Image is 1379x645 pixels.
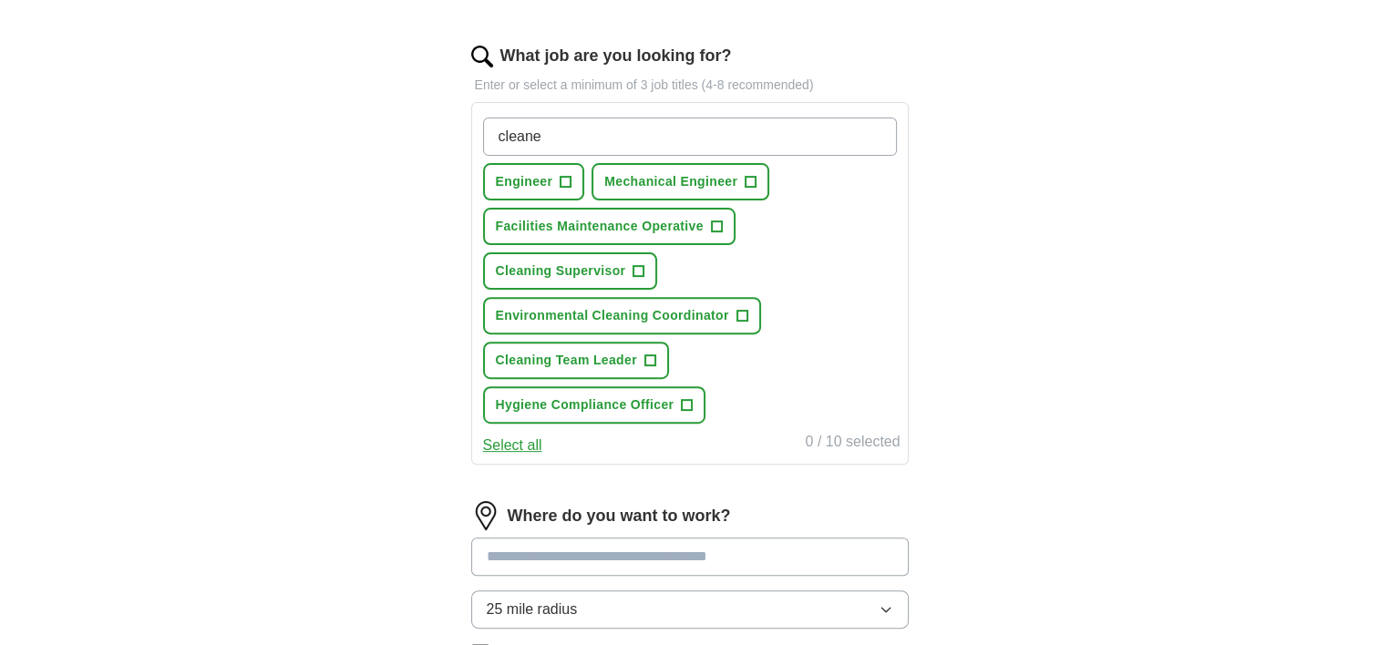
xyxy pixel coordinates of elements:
[483,118,897,156] input: Type a job title and press enter
[471,76,909,95] p: Enter or select a minimum of 3 job titles (4-8 recommended)
[508,504,731,528] label: Where do you want to work?
[483,297,761,334] button: Environmental Cleaning Coordinator
[496,306,729,325] span: Environmental Cleaning Coordinator
[471,590,909,629] button: 25 mile radius
[483,342,669,379] button: Cleaning Team Leader
[483,435,542,456] button: Select all
[496,217,704,236] span: Facilities Maintenance Operative
[500,44,732,68] label: What job are you looking for?
[496,261,626,281] span: Cleaning Supervisor
[483,252,658,290] button: Cleaning Supervisor
[483,208,736,245] button: Facilities Maintenance Operative
[471,46,493,67] img: search.png
[483,386,706,424] button: Hygiene Compliance Officer
[487,599,578,620] span: 25 mile radius
[592,163,769,200] button: Mechanical Engineer
[496,351,637,370] span: Cleaning Team Leader
[805,431,900,456] div: 0 / 10 selected
[496,172,553,191] span: Engineer
[604,172,737,191] span: Mechanical Engineer
[471,501,500,530] img: location.png
[483,163,585,200] button: Engineer
[496,395,674,415] span: Hygiene Compliance Officer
